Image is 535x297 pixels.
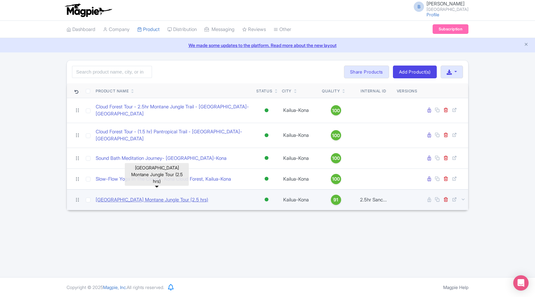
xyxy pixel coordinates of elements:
[414,2,424,12] span: B
[274,21,291,38] a: Other
[322,195,350,205] a: 91
[513,275,529,291] div: Open Intercom Messenger
[322,105,350,115] a: 100
[427,12,439,17] a: Profile
[394,83,420,98] th: Versions
[353,189,394,210] td: 2.5hr Sanc...
[263,153,270,163] div: Active
[332,155,340,162] span: 100
[332,132,340,139] span: 100
[263,131,270,140] div: Active
[322,130,350,140] a: 100
[279,148,319,168] td: Kailua-Kona
[96,88,129,94] div: Product Name
[332,176,340,183] span: 100
[322,174,350,184] a: 100
[125,163,189,186] div: [GEOGRAPHIC_DATA] Montane Jungle Tour (2.5 hrs)
[96,103,251,118] a: Cloud Forest Tour - 2.5hr Montane Jungle Trail - [GEOGRAPHIC_DATA]-[GEOGRAPHIC_DATA]
[103,21,130,38] a: Company
[433,24,468,34] a: Subscription
[242,21,266,38] a: Reviews
[279,189,319,210] td: Kailua-Kona
[410,1,468,12] a: B [PERSON_NAME] [GEOGRAPHIC_DATA]
[322,153,350,163] a: 100
[103,285,127,290] span: Magpie, Inc.
[96,196,208,204] a: [GEOGRAPHIC_DATA] Montane Jungle Tour (2.5 hrs)
[72,66,152,78] input: Search product name, city, or interal id
[256,88,273,94] div: Status
[279,98,319,123] td: Kailua-Kona
[282,88,291,94] div: City
[524,41,529,49] button: Close announcement
[263,106,270,115] div: Active
[67,21,95,38] a: Dashboard
[427,1,465,7] span: [PERSON_NAME]
[63,284,168,291] div: Copyright © 2025 All rights reserved.
[167,21,197,38] a: Distribution
[279,168,319,189] td: Kailua-Kona
[204,21,235,38] a: Messaging
[332,107,340,114] span: 100
[4,42,531,49] a: We made some updates to the platform. Read more about the new layout
[263,195,270,204] div: Active
[393,66,437,78] a: Add Product(s)
[137,21,160,38] a: Product
[263,174,270,184] div: Active
[443,285,468,290] a: Magpie Help
[96,128,251,143] a: Cloud Forest Tour - (1.5 hr) Pantropical Trail - [GEOGRAPHIC_DATA]-[GEOGRAPHIC_DATA]
[333,196,338,203] span: 91
[63,3,113,17] img: logo-ab69f6fb50320c5b225c76a69d11143b.png
[353,83,394,98] th: Internal ID
[96,155,227,162] a: Sound Bath Meditation Journey- [GEOGRAPHIC_DATA]-Kona
[344,66,389,78] a: Share Products
[427,7,468,12] small: [GEOGRAPHIC_DATA]
[96,176,231,183] a: Slow-Flow Yoga In The Clouds- Kona Cloud Forest, Kailua-Kona
[322,88,340,94] div: Quality
[279,123,319,148] td: Kailua-Kona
